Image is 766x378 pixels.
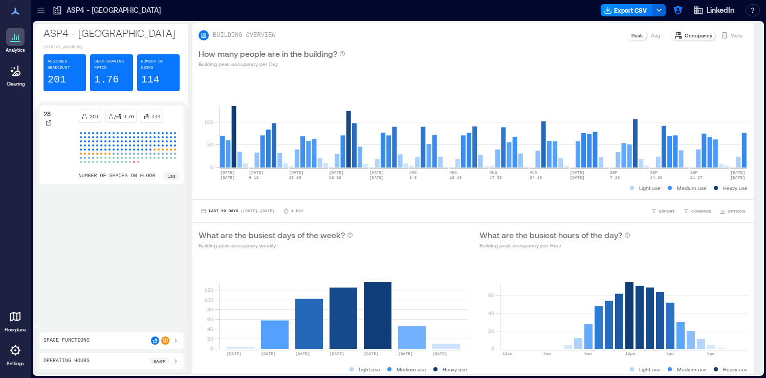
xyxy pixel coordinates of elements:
tspan: 40 [207,326,213,332]
p: ASP4 - [GEOGRAPHIC_DATA] [43,26,180,40]
span: EXPORT [659,208,675,214]
p: [STREET_ADDRESS] [43,44,180,50]
a: Settings [3,338,28,370]
text: 12am [502,351,512,356]
text: 21-27 [690,175,703,180]
p: 201 [48,73,66,87]
p: Occupancy [685,31,712,39]
p: Building peak occupancy per Day [199,60,345,68]
text: AUG [530,170,537,175]
text: [DATE] [227,351,242,356]
p: / [114,112,116,120]
p: Heavy use [723,184,748,192]
text: [DATE] [249,170,264,175]
p: Building peak occupancy weekly [199,241,353,249]
p: Number of Desks [141,58,176,71]
text: AUG [409,170,417,175]
text: SEP [610,170,618,175]
p: ASP4 - [GEOGRAPHIC_DATA] [67,5,161,15]
text: SEP [650,170,658,175]
p: Light use [639,365,661,373]
text: [DATE] [570,175,585,180]
tspan: 100 [204,119,213,125]
p: 8a - 6p [154,358,165,364]
text: [DATE] [289,170,304,175]
text: 10-16 [449,175,462,180]
text: 8pm [707,351,715,356]
text: [DATE] [329,170,344,175]
p: Visits [731,31,742,39]
p: Heavy use [723,365,748,373]
tspan: 80 [207,306,213,312]
p: Assigned Headcount [48,58,82,71]
span: LinkedIn [707,5,734,15]
p: 201 [90,112,99,120]
text: [DATE] [369,175,384,180]
p: Heavy use [443,365,467,373]
button: LinkedIn [690,2,737,18]
p: Desk-sharing ratio [94,58,128,71]
text: 12pm [625,351,635,356]
text: [DATE] [364,351,379,356]
p: number of spaces on floor [79,172,156,180]
a: Floorplans [2,304,29,336]
text: [DATE] [369,170,384,175]
text: SEP [690,170,698,175]
p: Medium use [677,184,707,192]
text: [DATE] [570,170,585,175]
text: 4pm [666,351,674,356]
text: [DATE] [432,351,447,356]
p: 114 [151,112,161,120]
text: 14-20 [650,175,663,180]
text: 20-26 [329,175,341,180]
button: OPTIONS [717,206,748,216]
p: Floorplans [5,327,26,333]
text: [DATE] [220,170,235,175]
p: 1 Day [291,208,303,214]
text: 17-23 [490,175,502,180]
text: [DATE] [730,175,745,180]
p: BUILDING OVERVIEW [213,31,275,39]
p: Light use [359,365,380,373]
p: Medium use [397,365,426,373]
tspan: 20 [488,328,494,334]
p: Light use [639,184,661,192]
p: Peak [631,31,643,39]
button: EXPORT [649,206,677,216]
button: Export CSV [601,4,653,16]
text: [DATE] [261,351,276,356]
p: 114 [141,73,160,87]
p: How many people are in the building? [199,48,337,60]
tspan: 100 [204,297,213,303]
text: [DATE] [220,175,235,180]
text: 8am [584,351,592,356]
text: [DATE] [398,351,413,356]
tspan: 50 [207,141,213,148]
button: Last 90 Days |[DATE]-[DATE] [199,206,277,216]
tspan: 0 [210,345,213,351]
span: COMPARE [691,208,711,214]
p: 1.76 [124,112,134,120]
tspan: 40 [488,310,494,316]
p: 1.76 [94,73,119,87]
button: COMPARE [681,206,713,216]
p: What are the busiest days of the week? [199,229,345,241]
p: What are the busiest hours of the day? [479,229,622,241]
span: OPTIONS [728,208,746,214]
text: 4am [543,351,551,356]
p: Avg [651,31,660,39]
p: 28 [43,110,51,118]
text: 7-13 [610,175,620,180]
tspan: 0 [210,164,213,170]
text: [DATE] [730,170,745,175]
p: Settings [7,361,24,367]
text: 13-19 [289,175,301,180]
tspan: 0 [491,345,494,351]
text: 6-12 [249,175,258,180]
p: Building peak occupancy per Hour [479,241,630,249]
tspan: 120 [204,287,213,293]
p: Cleaning [7,81,25,87]
text: 3-9 [409,175,417,180]
a: Analytics [3,25,28,56]
text: [DATE] [295,351,310,356]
